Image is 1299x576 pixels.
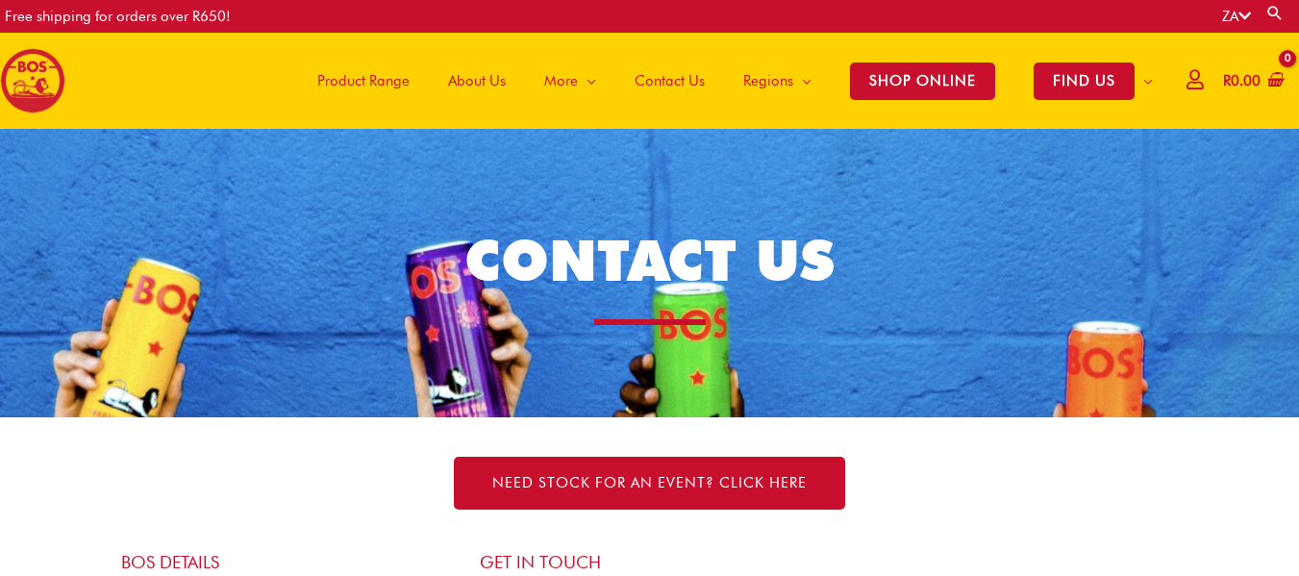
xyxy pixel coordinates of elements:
a: Search button [1265,4,1285,22]
a: Product Range [298,33,429,129]
span: Contact Us [635,52,705,110]
nav: Site Navigation [284,33,1172,129]
h1: CONTACT US [371,221,929,301]
a: View Shopping Cart, empty [1219,60,1285,103]
span: R [1223,72,1231,89]
span: FIND US [1034,63,1135,100]
a: About Us [429,33,525,129]
a: ZA [1222,8,1251,25]
a: Contact Us [615,33,724,129]
h4: Get in touch [480,552,1179,573]
span: NEED STOCK FOR AN EVENT? Click here [492,476,807,490]
span: More [544,52,578,110]
span: Regions [743,52,793,110]
a: NEED STOCK FOR AN EVENT? Click here [454,457,845,510]
a: More [525,33,615,129]
span: About Us [448,52,506,110]
h4: BOS Details [121,552,461,573]
span: SHOP ONLINE [850,63,995,100]
a: Regions [724,33,831,129]
span: Product Range [317,52,410,110]
bdi: 0.00 [1223,72,1261,89]
a: SHOP ONLINE [831,33,1014,129]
